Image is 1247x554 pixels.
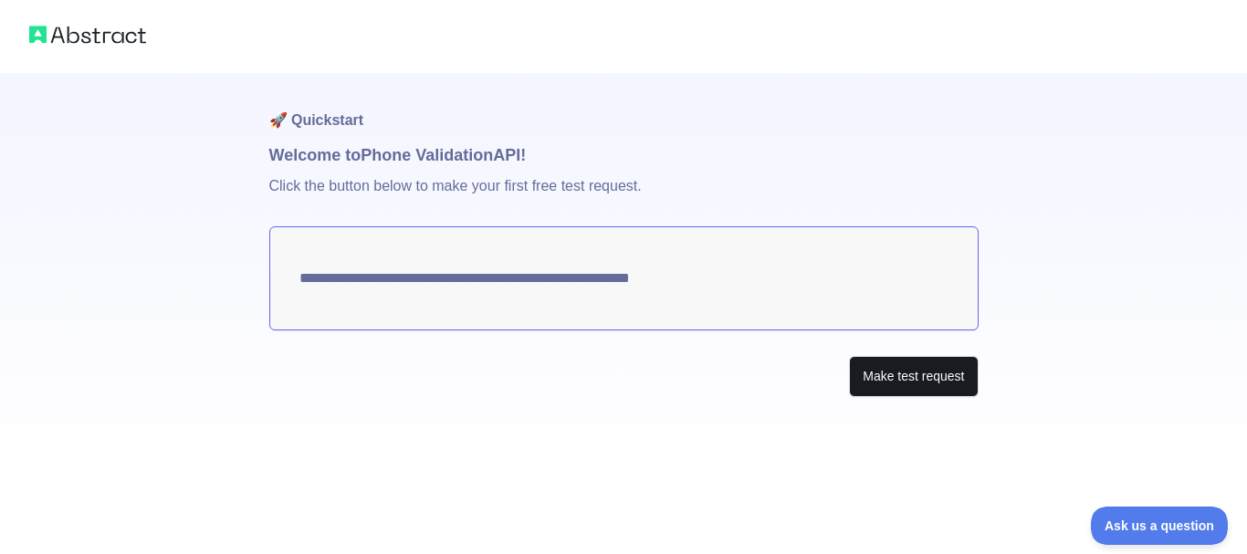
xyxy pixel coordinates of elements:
[269,73,979,142] h1: 🚀 Quickstart
[269,142,979,168] h1: Welcome to Phone Validation API!
[29,22,146,47] img: Abstract logo
[1091,507,1229,545] iframe: Toggle Customer Support
[849,356,978,397] button: Make test request
[269,168,979,226] p: Click the button below to make your first free test request.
